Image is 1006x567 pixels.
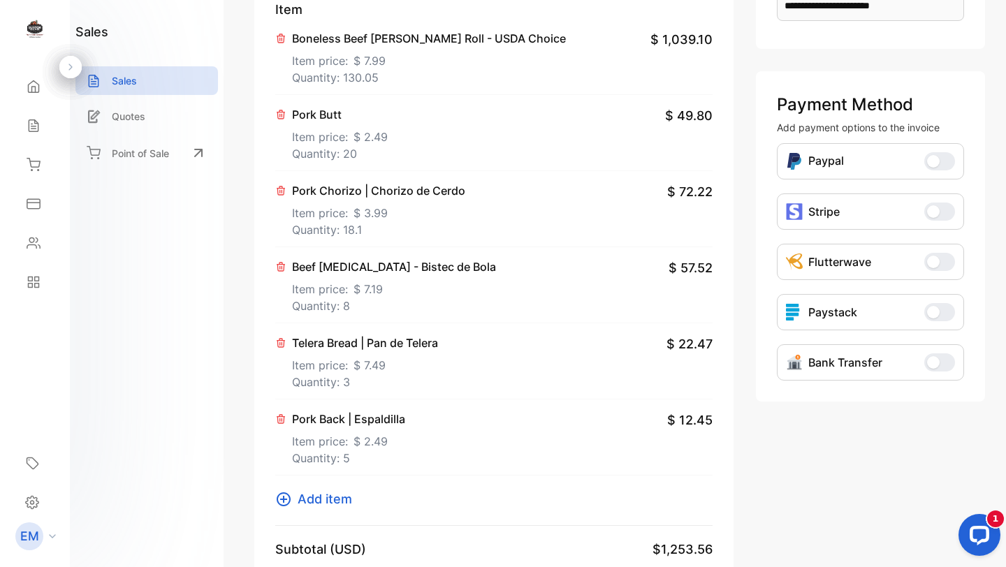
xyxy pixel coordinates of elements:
span: Add item [298,489,352,508]
span: $ 7.99 [353,52,386,69]
p: Quantity: 130.05 [292,69,566,86]
p: Quantity: 20 [292,145,388,162]
p: Boneless Beef [PERSON_NAME] Roll - USDA Choice [292,30,566,47]
p: Telera Bread | Pan de Telera [292,334,438,351]
p: Quantity: 5 [292,450,405,466]
span: $ 49.80 [665,106,713,125]
p: Beef [MEDICAL_DATA] - Bistec de Bola [292,258,496,275]
img: Icon [786,152,803,170]
p: Add payment options to the invoice [777,120,964,135]
span: $1,253.56 [653,540,713,559]
span: $ 22.47 [666,334,713,353]
p: Paypal [808,152,844,170]
img: icon [786,203,803,220]
p: Item price: [292,275,496,297]
p: Item price: [292,123,388,145]
span: $ 7.19 [353,281,383,297]
img: Icon [786,253,803,270]
p: Item price: [292,47,566,69]
img: logo [24,18,45,39]
h1: sales [75,22,108,41]
img: Icon [786,354,803,371]
p: Sales [112,73,137,88]
p: Payment Method [777,92,964,117]
p: Flutterwave [808,253,871,270]
p: Quotes [112,109,145,124]
p: Pork Chorizo | Chorizo de Cerdo [292,182,465,199]
p: EM [20,527,39,545]
span: $ 12.45 [667,411,713,429]
a: Sales [75,66,218,95]
span: $ 72.22 [667,182,713,201]
button: Add item [275,489,360,508]
p: Item price: [292,427,405,450]
iframe: LiveChat chat widget [947,508,1006,567]
span: $ 57.52 [669,258,713,277]
p: Subtotal (USD) [275,540,366,559]
a: Quotes [75,102,218,131]
img: icon [786,304,803,321]
p: Bank Transfer [808,354,882,371]
span: $ 3.99 [353,205,388,221]
span: $ 2.49 [353,433,388,450]
p: Paystack [808,304,857,321]
a: Point of Sale [75,138,218,168]
p: Pork Butt [292,106,388,123]
p: Item price: [292,351,438,374]
p: Item price: [292,199,465,221]
p: Quantity: 8 [292,297,496,314]
p: Quantity: 3 [292,374,438,390]
p: Quantity: 18.1 [292,221,465,238]
span: $ 7.49 [353,357,386,374]
span: $ 2.49 [353,128,388,145]
p: Pork Back | Espaldilla [292,411,405,427]
p: Point of Sale [112,146,169,161]
span: $ 1,039.10 [650,30,713,49]
p: Stripe [808,203,840,220]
